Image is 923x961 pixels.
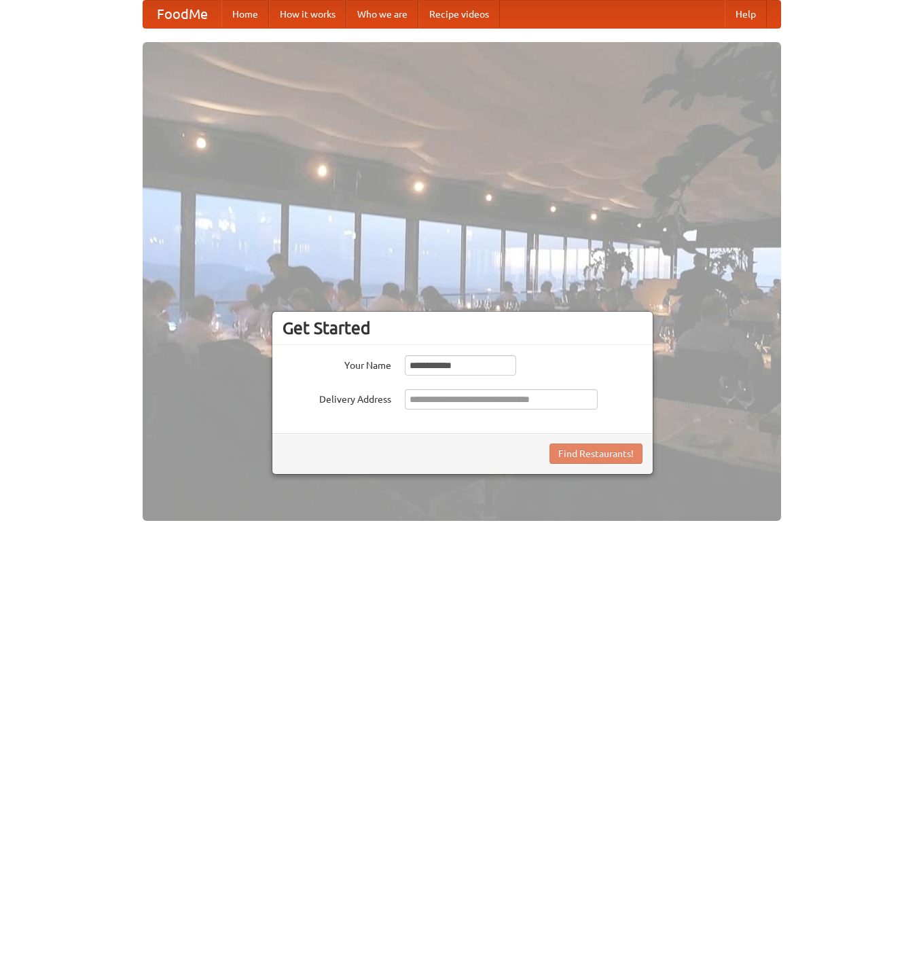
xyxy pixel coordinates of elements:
[283,389,391,406] label: Delivery Address
[221,1,269,28] a: Home
[418,1,500,28] a: Recipe videos
[346,1,418,28] a: Who we are
[283,318,643,338] h3: Get Started
[283,355,391,372] label: Your Name
[143,1,221,28] a: FoodMe
[725,1,767,28] a: Help
[269,1,346,28] a: How it works
[549,443,643,464] button: Find Restaurants!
